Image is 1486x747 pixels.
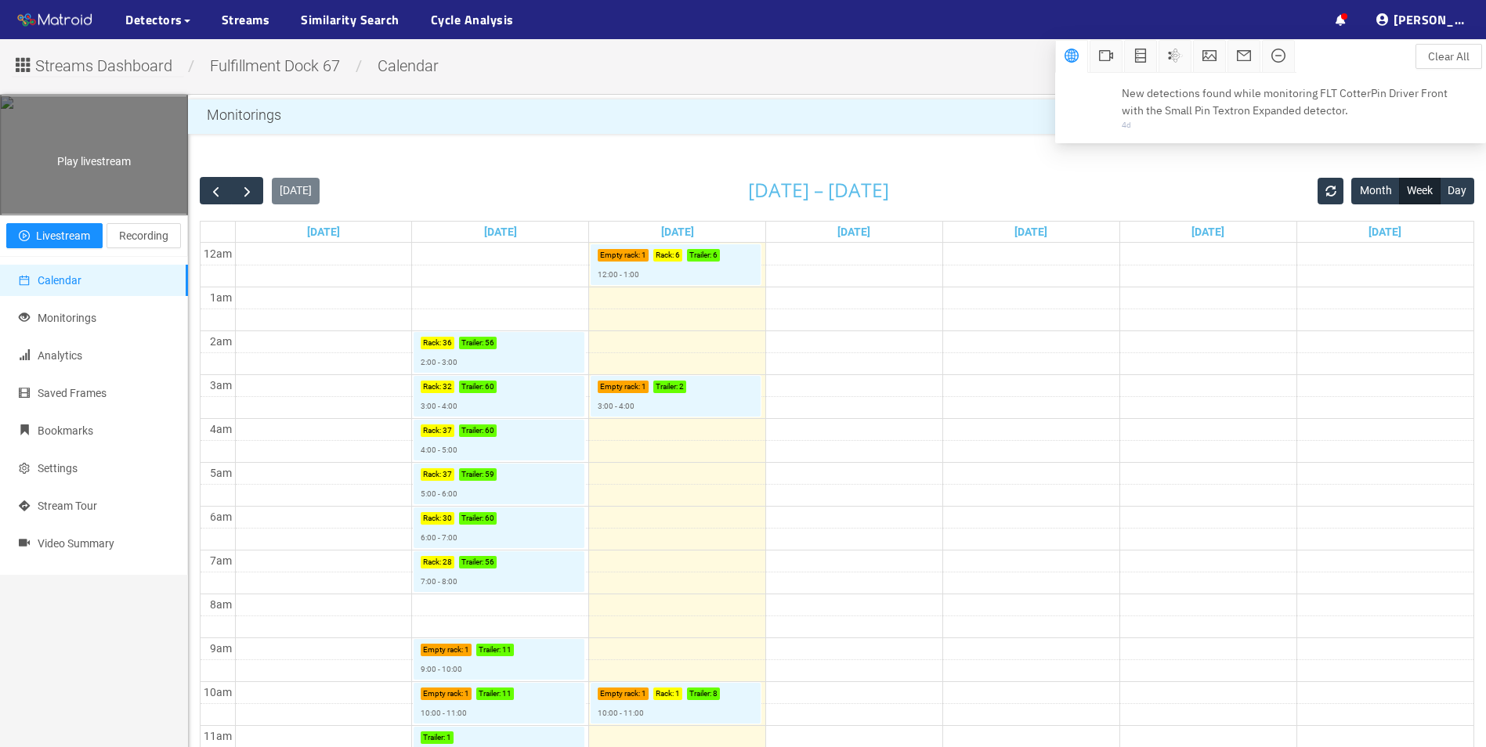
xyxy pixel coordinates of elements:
[485,512,494,525] p: 60
[598,400,635,413] p: 3:00 - 4:00
[421,663,462,676] p: 9:00 - 10:00
[485,468,494,481] p: 59
[642,381,646,393] p: 1
[352,56,366,75] span: /
[36,227,90,244] span: Livestream
[1099,49,1113,63] span: video-camera
[12,61,184,74] a: Streams Dashboard
[485,337,494,349] p: 56
[421,576,457,588] p: 7:00 - 8:00
[207,289,235,306] div: 1am
[443,337,452,349] p: 36
[447,731,451,744] p: 1
[207,552,235,569] div: 7am
[207,596,235,613] div: 8am
[38,349,82,362] span: Analytics
[600,687,640,700] p: Empty rack :
[6,223,103,248] button: play-circleLivestream
[207,420,235,438] div: 4am
[301,10,400,29] a: Similarity Search
[423,687,463,700] p: Empty rack :
[423,337,441,349] p: Rack :
[689,687,711,700] p: Trailer :
[38,537,114,550] span: Video Summary
[656,381,678,393] p: Trailer :
[461,512,483,525] p: Trailer :
[502,644,512,656] p: 11
[421,400,457,413] p: 3:00 - 4:00
[598,707,644,720] p: 10:00 - 11:00
[1122,85,1466,119] span: New detections found while monitoring FLT CotterPin Driver Front with the Small Pin Textron Expan...
[1351,178,1399,204] button: Month
[207,464,235,482] div: 5am
[443,424,452,437] p: 37
[713,687,718,700] p: 8
[57,155,131,168] span: Play livestream
[35,54,172,78] span: Streams Dashboard
[642,249,646,262] p: 1
[19,230,30,243] span: play-circle
[222,10,270,29] a: Streams
[207,640,235,657] div: 9am
[198,56,352,75] span: Fulfillment Dock 67
[461,468,483,481] p: Trailer :
[125,10,183,29] span: Detectors
[465,644,469,656] p: 1
[421,444,457,456] p: 4:00 - 5:00
[485,556,494,568] p: 56
[188,99,1486,131] div: Monitorings
[200,177,232,204] button: Previous Week
[1440,178,1474,204] button: Day
[107,223,181,248] button: Recording
[1237,49,1251,63] span: mail
[465,687,469,700] p: 1
[38,274,81,287] span: Calendar
[1399,178,1441,204] button: Week
[423,424,441,437] p: Rack :
[1065,49,1079,63] span: global
[656,687,674,700] p: Rack :
[485,381,494,393] p: 60
[207,508,235,525] div: 6am
[1011,222,1050,242] a: Go to October 9, 2025
[421,488,457,500] p: 5:00 - 6:00
[1365,222,1405,242] a: Go to October 11, 2025
[231,177,263,204] button: Next Week
[461,381,483,393] p: Trailer :
[272,178,320,204] button: [DATE]
[16,9,94,32] img: Matroid logo
[443,556,452,568] p: 28
[598,269,639,281] p: 12:00 - 1:00
[1122,119,1466,132] span: 4d
[485,424,494,437] p: 60
[481,222,520,242] a: Go to October 6, 2025
[421,532,457,544] p: 6:00 - 7:00
[184,56,198,75] span: /
[423,381,441,393] p: Rack :
[207,377,235,394] div: 3am
[19,275,30,286] span: calendar
[12,51,184,76] button: Streams Dashboard
[656,249,674,262] p: Rack :
[207,106,281,123] span: Monitorings
[658,222,697,242] a: Go to October 7, 2025
[600,381,640,393] p: Empty rack :
[479,644,501,656] p: Trailer :
[600,249,640,262] p: Empty rack :
[443,468,452,481] p: 37
[423,556,441,568] p: Rack :
[201,245,235,262] div: 12am
[38,462,78,475] span: Settings
[1271,49,1285,63] span: minus-circle
[1188,222,1227,242] a: Go to October 10, 2025
[675,687,680,700] p: 1
[423,644,463,656] p: Empty rack :
[502,687,512,700] p: 11
[461,337,483,349] p: Trailer :
[675,249,680,262] p: 6
[423,731,445,744] p: Trailer :
[421,707,467,720] p: 10:00 - 11:00
[443,381,452,393] p: 32
[1415,44,1482,69] button: Clear All
[431,10,514,29] a: Cycle Analysis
